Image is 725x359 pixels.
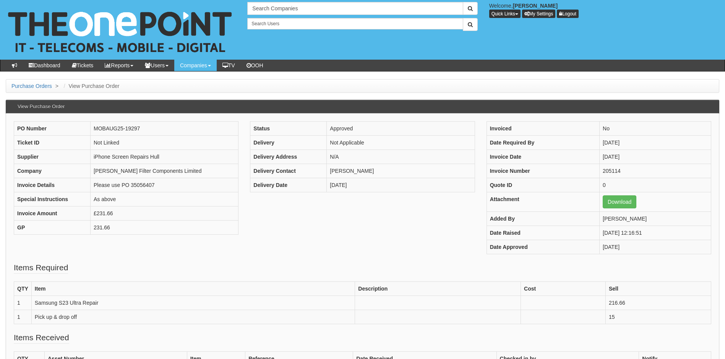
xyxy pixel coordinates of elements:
td: Not Applicable [327,136,475,150]
th: Quote ID [487,178,599,192]
a: TV [217,60,241,71]
a: Logout [557,10,579,18]
th: Date Approved [487,240,599,254]
th: Added By [487,212,599,226]
th: Status [250,122,327,136]
th: Ticket ID [14,136,91,150]
th: Item [31,282,355,296]
td: MOBAUG25-19297 [91,122,238,136]
td: [DATE] 12:16:51 [600,226,711,240]
div: Welcome, [483,2,725,18]
th: Delivery Date [250,178,327,192]
th: Date Raised [487,226,599,240]
th: Description [355,282,521,296]
th: Invoice Details [14,178,91,192]
td: 1 [14,310,32,324]
td: N/A [327,150,475,164]
a: Reports [99,60,139,71]
li: View Purchase Order [62,82,120,90]
td: Samsung S23 Ultra Repair [31,296,355,310]
td: Approved [327,122,475,136]
th: QTY [14,282,32,296]
td: [PERSON_NAME] [600,212,711,226]
th: Invoice Number [487,164,599,178]
legend: Items Received [14,332,69,344]
h3: View Purchase Order [14,100,68,113]
th: Supplier [14,150,91,164]
input: Search Users [247,18,463,29]
td: [PERSON_NAME] [327,164,475,178]
input: Search Companies [247,2,463,15]
th: Invoice Date [487,150,599,164]
td: [DATE] [600,240,711,254]
td: [DATE] [600,150,711,164]
td: £231.66 [91,206,238,221]
th: Special Instructions [14,192,91,206]
legend: Items Required [14,262,68,274]
td: No [600,122,711,136]
a: Purchase Orders [11,83,52,89]
td: 231.66 [91,221,238,235]
th: Date Required By [487,136,599,150]
th: Attachment [487,192,599,212]
th: Invoiced [487,122,599,136]
a: Companies [174,60,217,71]
b: [PERSON_NAME] [513,3,558,9]
th: Delivery Contact [250,164,327,178]
th: PO Number [14,122,91,136]
th: Company [14,164,91,178]
th: GP [14,221,91,235]
a: Download [603,195,636,208]
a: Dashboard [23,60,66,71]
td: Please use PO 35056407 [91,178,238,192]
th: Sell [606,282,711,296]
td: 15 [606,310,711,324]
a: Tickets [66,60,99,71]
th: Delivery [250,136,327,150]
th: Delivery Address [250,150,327,164]
td: [PERSON_NAME] Filter Components Limited [91,164,238,178]
td: [DATE] [327,178,475,192]
td: As above [91,192,238,206]
a: Users [139,60,174,71]
td: Not Linked [91,136,238,150]
td: 205114 [600,164,711,178]
th: Invoice Amount [14,206,91,221]
td: 216.66 [606,296,711,310]
td: Pick up & drop off [31,310,355,324]
td: iPhone Screen Repairs Hull [91,150,238,164]
td: 1 [14,296,32,310]
button: Quick Links [489,10,521,18]
a: OOH [241,60,269,71]
td: 0 [600,178,711,192]
a: My Settings [522,10,556,18]
td: [DATE] [600,136,711,150]
span: > [54,83,60,89]
th: Cost [521,282,606,296]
